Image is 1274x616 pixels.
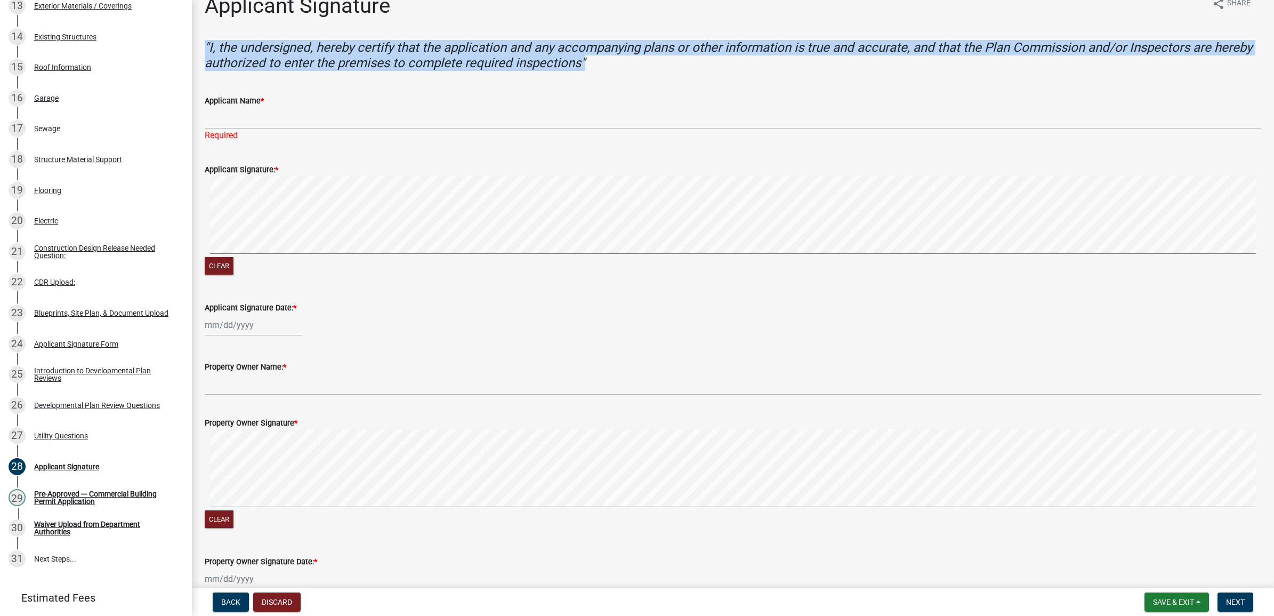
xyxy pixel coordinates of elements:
[205,364,286,371] label: Property Owner Name:
[34,521,175,535] div: Waiver Upload from Department Authorities
[205,98,264,105] label: Applicant Name
[34,125,60,132] div: Sewage
[213,593,249,612] button: Back
[34,94,59,102] div: Garage
[205,420,297,427] label: Property Owner Signature
[34,402,160,409] div: Developmental Plan Review Questions
[9,212,26,229] div: 20
[9,397,26,414] div: 26
[205,166,278,174] label: Applicant Signature:
[205,558,317,566] label: Property Owner Signature Date:
[34,340,118,348] div: Applicant Signature Form
[9,366,26,383] div: 25
[9,305,26,322] div: 23
[9,519,26,537] div: 30
[205,510,233,528] button: Clear
[9,59,26,76] div: 15
[9,151,26,168] div: 18
[34,309,168,317] div: Blueprints, Site Plan, & Document Upload
[34,367,175,382] div: Introduction to Developmental Plan Reviews
[34,432,88,439] div: Utility Questions
[1217,593,1253,612] button: Next
[205,40,1252,70] i: "I, the undersigned, hereby certify that the application and any accompanying plans or other info...
[34,490,175,505] div: Pre-Approved --- Commercial Building Permit Application
[9,28,26,45] div: 14
[9,90,26,107] div: 16
[9,550,26,567] div: 31
[34,187,61,194] div: Flooring
[205,129,1261,142] div: Required
[34,244,175,259] div: Construction Design Release Needed Question:
[221,598,240,606] span: Back
[34,63,91,71] div: Roof Information
[9,274,26,291] div: 22
[9,587,175,609] a: Estimated Fees
[34,2,132,10] div: Exterior Materials / Coverings
[34,278,75,286] div: CDR Upload:
[34,217,58,225] div: Electric
[1226,598,1245,606] span: Next
[9,243,26,260] div: 21
[9,120,26,137] div: 17
[205,314,302,336] input: mm/dd/yyyy
[9,182,26,199] div: 19
[9,427,26,444] div: 27
[9,489,26,506] div: 29
[253,593,301,612] button: Discard
[34,33,96,41] div: Existing Structures
[205,568,302,590] input: mm/dd/yyyy
[34,156,122,163] div: Structure Material Support
[1153,598,1194,606] span: Save & Exit
[9,335,26,353] div: 24
[205,257,233,275] button: Clear
[1144,593,1209,612] button: Save & Exit
[9,458,26,475] div: 28
[205,305,296,312] label: Applicant Signature Date:
[34,463,99,470] div: Applicant Signature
